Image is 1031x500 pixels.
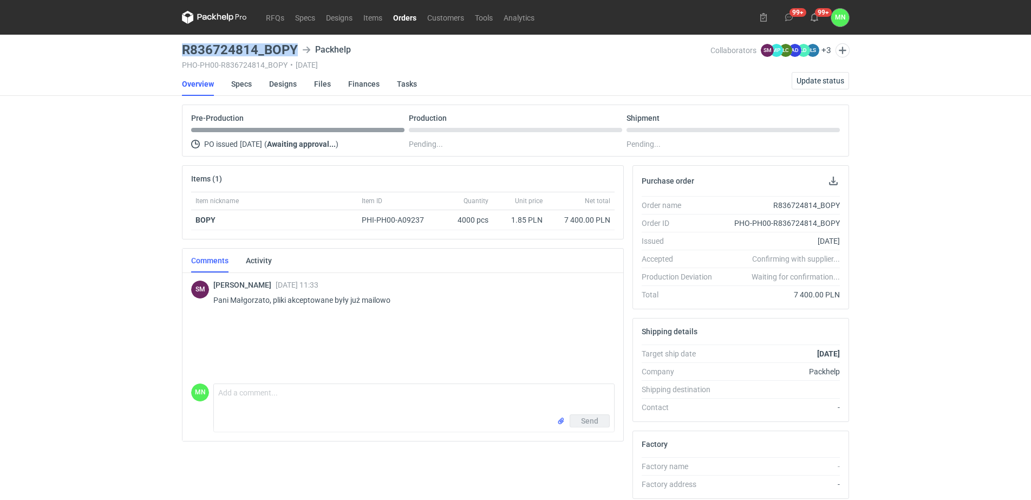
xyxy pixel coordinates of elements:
[264,140,267,148] span: (
[721,479,840,490] div: -
[358,11,388,24] a: Items
[585,197,610,205] span: Net total
[362,197,382,205] span: Item ID
[831,9,849,27] div: Małgorzata Nowotna
[721,218,840,229] div: PHO-PH00-R836724814_BOPY
[191,138,404,151] div: PO issued
[792,72,849,89] button: Update status
[321,11,358,24] a: Designs
[642,236,721,246] div: Issued
[780,9,798,26] button: 99+
[821,46,831,55] button: +3
[642,177,694,185] h2: Purchase order
[422,11,469,24] a: Customers
[515,197,543,205] span: Unit price
[191,249,229,272] a: Comments
[213,281,276,289] span: [PERSON_NAME]
[831,9,849,27] button: MN
[240,138,262,151] span: [DATE]
[409,114,447,122] p: Production
[721,402,840,413] div: -
[797,77,844,85] span: Update status
[721,366,840,377] div: Packhelp
[642,384,721,395] div: Shipping destination
[752,255,840,263] em: Confirming with supplier...
[195,197,239,205] span: Item nickname
[290,11,321,24] a: Specs
[627,114,660,122] p: Shipment
[721,289,840,300] div: 7 400.00 PLN
[182,61,710,69] div: PHO-PH00-R836724814_BOPY [DATE]
[191,281,209,298] figcaption: SM
[752,271,840,282] em: Waiting for confirmation...
[182,43,298,56] h3: R836724814_BOPY
[642,254,721,264] div: Accepted
[642,271,721,282] div: Production Deviation
[827,174,840,187] button: Download PO
[397,72,417,96] a: Tasks
[642,402,721,413] div: Contact
[551,215,610,225] div: 7 400.00 PLN
[276,281,318,289] span: [DATE] 11:33
[806,44,819,57] figcaption: ŁS
[246,249,272,272] a: Activity
[642,440,668,449] h2: Factory
[779,44,792,57] figcaption: ŁC
[191,384,209,401] div: Małgorzata Nowotna
[642,479,721,490] div: Factory address
[770,44,783,57] figcaption: MP
[191,114,244,122] p: Pre-Production
[642,289,721,300] div: Total
[191,384,209,401] figcaption: MN
[836,43,850,57] button: Edit collaborators
[195,216,216,224] a: BOPY
[260,11,290,24] a: RFQs
[336,140,338,148] span: )
[302,43,351,56] div: Packhelp
[290,61,293,69] span: •
[642,200,721,211] div: Order name
[761,44,774,57] figcaption: SM
[182,11,247,24] svg: Packhelp Pro
[314,72,331,96] a: Files
[213,294,606,307] p: Pani Małgorzato, pliki akceptowane były już mailowo
[182,72,214,96] a: Overview
[191,281,209,298] div: Sebastian Markut
[570,414,610,427] button: Send
[267,140,336,148] strong: Awaiting approval...
[231,72,252,96] a: Specs
[642,327,697,336] h2: Shipping details
[269,72,297,96] a: Designs
[497,215,543,225] div: 1.85 PLN
[464,197,488,205] span: Quantity
[409,138,443,151] span: Pending...
[721,461,840,472] div: -
[642,348,721,359] div: Target ship date
[642,461,721,472] div: Factory name
[721,200,840,211] div: R836724814_BOPY
[797,44,810,57] figcaption: ŁD
[348,72,380,96] a: Finances
[498,11,540,24] a: Analytics
[362,215,434,225] div: PHI-PH00-A09237
[581,417,598,425] span: Send
[642,366,721,377] div: Company
[710,46,756,55] span: Collaborators
[627,138,840,151] div: Pending...
[788,44,801,57] figcaption: AD
[439,210,493,230] div: 4000 pcs
[642,218,721,229] div: Order ID
[388,11,422,24] a: Orders
[817,349,840,358] strong: [DATE]
[191,174,222,183] h2: Items (1)
[469,11,498,24] a: Tools
[806,9,823,26] button: 99+
[721,236,840,246] div: [DATE]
